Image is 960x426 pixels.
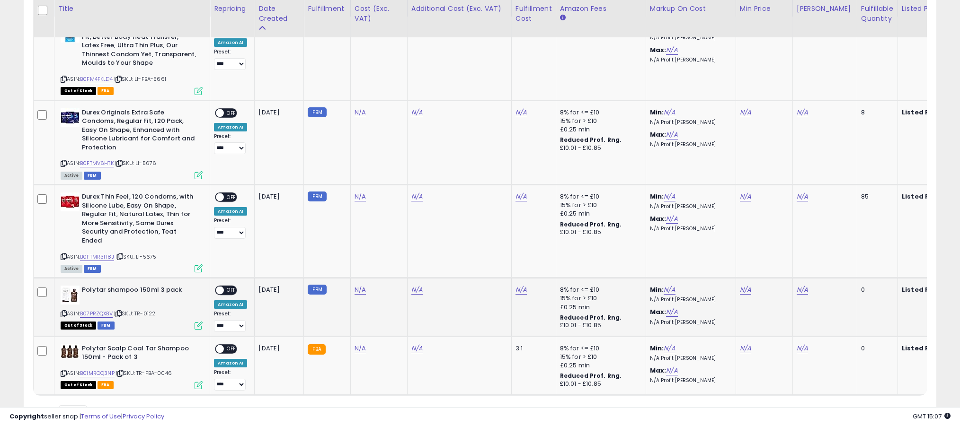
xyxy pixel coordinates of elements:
span: All listings currently available for purchase on Amazon [61,172,82,180]
b: Listed Price: [902,285,945,294]
small: FBM [308,107,326,117]
b: Min: [650,108,664,117]
div: ASIN: [61,192,203,271]
span: | SKU: TR-FBA-0046 [116,369,172,377]
p: N/A Profit [PERSON_NAME] [650,377,729,384]
a: N/A [797,285,808,295]
div: Amazon AI [214,123,247,131]
div: Date Created [258,4,300,24]
b: Reduced Prof. Rng. [560,313,622,322]
div: Amazon AI [214,359,247,367]
a: B0FM4FKLD4 [80,75,113,83]
a: N/A [666,214,677,224]
div: Additional Cost (Exc. VAT) [411,4,507,14]
img: 417CZMMAy8L._SL40_.jpg [61,108,80,127]
div: Preset: [214,369,247,391]
div: Amazon AI [214,38,247,47]
div: 8 [861,108,890,117]
a: N/A [797,344,808,353]
div: Fulfillment [308,4,346,14]
img: 414ngz3eHQL._SL40_.jpg [61,344,80,358]
p: N/A Profit [PERSON_NAME] [650,141,729,148]
div: Amazon AI [214,300,247,309]
a: N/A [666,45,677,55]
b: Polytar Scalp Coal Tar Shampoo 150ml - Pack of 3 [82,344,197,364]
p: N/A Profit [PERSON_NAME] [650,355,729,362]
a: N/A [516,192,527,201]
span: FBM [98,322,115,330]
span: FBA [98,87,114,95]
a: B0FTMR3H8J [80,253,114,261]
b: Min: [650,192,664,201]
b: Max: [650,366,667,375]
small: FBM [308,191,326,201]
a: N/A [666,130,677,139]
div: [DATE] [258,286,296,294]
small: FBM [308,285,326,295]
a: N/A [516,108,527,117]
span: | SKU: LI-5675 [116,253,156,261]
div: £0.25 min [560,361,639,370]
div: ASIN: [61,286,203,329]
span: FBM [84,265,101,273]
div: ASIN: [61,24,203,94]
p: N/A Profit [PERSON_NAME] [650,119,729,126]
p: N/A Profit [PERSON_NAME] [650,57,729,63]
b: Listed Price: [902,192,945,201]
span: 2025-10-6 15:07 GMT [913,412,951,421]
div: 8% for <= £10 [560,344,639,353]
a: N/A [664,108,675,117]
b: Max: [650,214,667,223]
span: All listings that are currently out of stock and unavailable for purchase on Amazon [61,87,96,95]
div: £0.25 min [560,125,639,134]
b: Listed Price: [902,108,945,117]
b: Durex Originals Extra Safe Condoms, Regular Fit, 120 Pack, Easy On Shape, Enhanced with Silicone ... [82,108,197,155]
a: N/A [411,285,423,295]
a: N/A [740,285,751,295]
div: 0 [861,286,890,294]
b: Max: [650,307,667,316]
div: Markup on Cost [650,4,732,14]
img: 41rbY0l6spL._SL40_.jpg [61,192,80,211]
b: Max: [650,130,667,139]
div: 15% for > £10 [560,201,639,209]
small: Amazon Fees. [560,14,566,22]
div: £10.01 - £10.85 [560,228,639,236]
a: N/A [797,108,808,117]
div: Amazon Fees [560,4,642,14]
div: £10.01 - £10.85 [560,322,639,330]
div: [DATE] [258,108,296,117]
div: Min Price [740,4,789,14]
span: OFF [224,193,239,201]
b: Durex Thin Feel, 120 Condoms, with Silicone Lube, Easy On Shape, Regular Fit, Natural Latex, Thin... [82,192,197,247]
b: Min: [650,344,664,353]
a: N/A [411,192,423,201]
span: OFF [224,287,239,295]
div: seller snap | | [9,412,164,421]
a: N/A [664,344,675,353]
div: £0.25 min [560,209,639,218]
a: B0FTMV6HTK [80,159,114,167]
span: OFF [224,345,239,353]
div: 3.1 [516,344,549,353]
div: [DATE] [258,192,296,201]
a: N/A [740,192,751,201]
a: N/A [411,344,423,353]
b: Reduced Prof. Rng. [560,136,622,144]
div: £10.01 - £10.85 [560,144,639,152]
span: All listings currently available for purchase on Amazon [61,265,82,273]
div: 15% for > £10 [560,353,639,361]
a: N/A [740,108,751,117]
div: £10.01 - £10.85 [560,380,639,388]
strong: Copyright [9,412,44,421]
div: Cost (Exc. VAT) [355,4,403,24]
p: N/A Profit [PERSON_NAME] [650,203,729,210]
b: Reduced Prof. Rng. [560,220,622,228]
div: Title [58,4,206,14]
p: N/A Profit [PERSON_NAME] [650,226,729,232]
p: N/A Profit [PERSON_NAME] [650,296,729,303]
a: N/A [355,344,366,353]
div: [PERSON_NAME] [797,4,853,14]
a: B07PRZQXBV [80,310,113,318]
span: | SKU: TR-0122 [114,310,155,317]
